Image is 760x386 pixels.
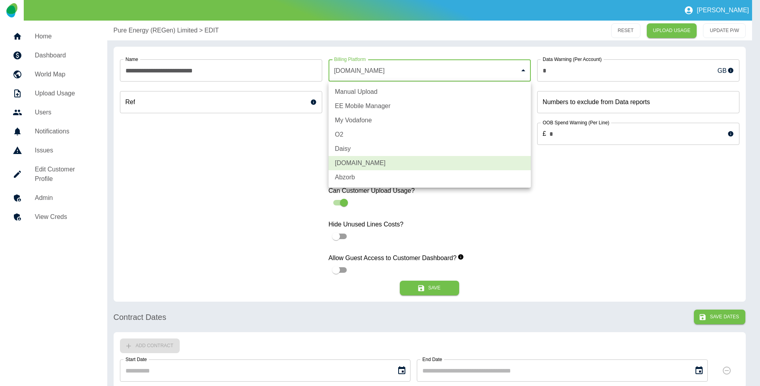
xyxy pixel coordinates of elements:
li: Abzorb [329,170,531,184]
li: O2 [329,127,531,142]
li: Daisy [329,142,531,156]
li: EE Mobile Manager [329,99,531,113]
li: Manual Upload [329,85,531,99]
li: [DOMAIN_NAME] [329,156,531,170]
li: My Vodafone [329,113,531,127]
